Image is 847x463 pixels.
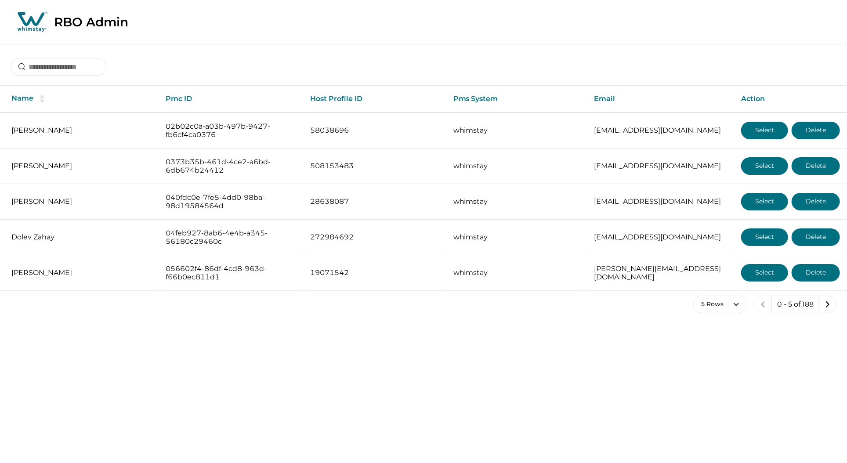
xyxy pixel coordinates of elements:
p: 040fdc0e-7fe5-4dd0-98ba-98d19584564d [166,193,296,210]
p: [EMAIL_ADDRESS][DOMAIN_NAME] [594,197,727,206]
button: 5 Rows [693,296,747,313]
p: whimstay [453,268,580,277]
p: whimstay [453,162,580,170]
button: Delete [792,228,840,246]
th: Host Profile ID [303,86,446,112]
th: Email [587,86,734,112]
p: whimstay [453,197,580,206]
p: whimstay [453,233,580,242]
p: Dolev Zahay [11,233,152,242]
button: Select [741,157,788,175]
p: 0 - 5 of 188 [777,300,814,309]
button: Delete [792,193,840,210]
p: 056602f4-86df-4cd8-963d-f66b0ec811d1 [166,264,296,282]
button: next page [819,296,836,313]
p: 0373b35b-461d-4ce2-a6bd-6db674b24412 [166,158,296,175]
p: RBO Admin [54,14,128,29]
p: [EMAIL_ADDRESS][DOMAIN_NAME] [594,233,727,242]
p: 272984692 [310,233,439,242]
button: previous page [754,296,772,313]
p: [PERSON_NAME] [11,268,152,277]
p: [PERSON_NAME] [11,126,152,135]
button: Select [741,264,788,282]
p: 19071542 [310,268,439,277]
th: Pms System [446,86,587,112]
p: 58038696 [310,126,439,135]
p: [PERSON_NAME][EMAIL_ADDRESS][DOMAIN_NAME] [594,264,727,282]
th: Pmc ID [159,86,303,112]
p: whimstay [453,126,580,135]
button: Select [741,122,788,139]
button: Select [741,228,788,246]
button: 0 - 5 of 188 [771,296,819,313]
button: Select [741,193,788,210]
button: sorting [33,94,51,103]
p: [EMAIL_ADDRESS][DOMAIN_NAME] [594,126,727,135]
p: 28638087 [310,197,439,206]
button: Delete [792,157,840,175]
p: 508153483 [310,162,439,170]
p: [PERSON_NAME] [11,197,152,206]
p: [EMAIL_ADDRESS][DOMAIN_NAME] [594,162,727,170]
p: 02b02c0a-a03b-497b-9427-fb6cf4ca0376 [166,122,296,139]
button: Delete [792,264,840,282]
p: [PERSON_NAME] [11,162,152,170]
p: 04feb927-8ab6-4e4b-a345-56180c29460c [166,229,296,246]
button: Delete [792,122,840,139]
th: Action [734,86,847,112]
